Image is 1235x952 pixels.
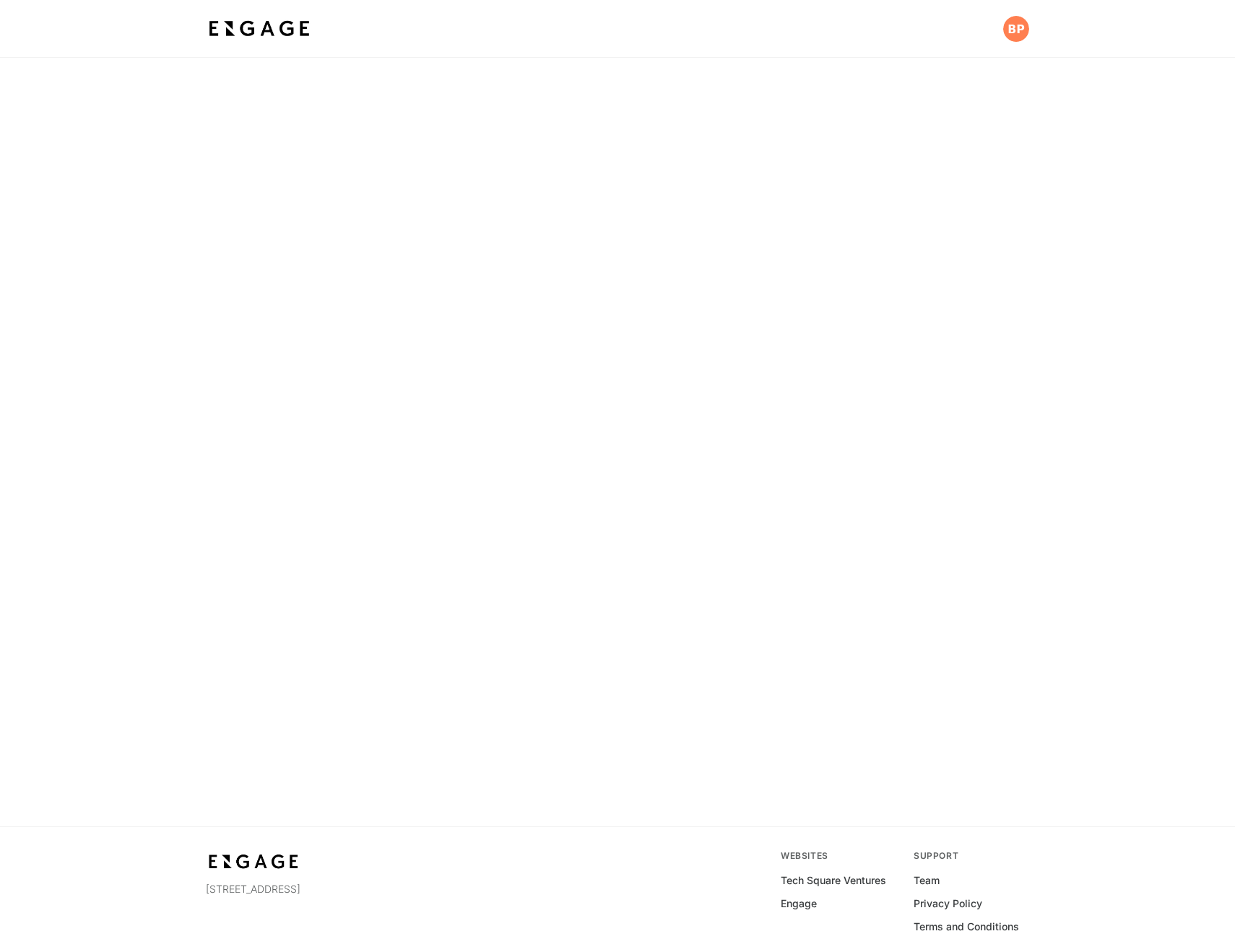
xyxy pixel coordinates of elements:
img: Profile picture of Billy Parry [1003,16,1029,42]
a: Instagram [252,914,264,925]
a: Tech Square Ventures [781,873,886,888]
button: Open profile menu [1003,16,1029,42]
a: Team [914,873,940,888]
a: LinkedIn [206,914,217,925]
a: Privacy Policy [914,896,982,911]
div: Websites [781,850,896,862]
img: bdf1fb74-1727-4ba0-a5bd-bc74ae9fc70b.jpeg [206,850,301,873]
img: bdf1fb74-1727-4ba0-a5bd-bc74ae9fc70b.jpeg [206,16,313,42]
a: Engage [781,896,817,911]
p: [STREET_ADDRESS] [206,882,456,896]
div: Support [914,850,1029,862]
a: X (Twitter) [229,914,240,925]
a: Terms and Conditions [914,919,1019,934]
ul: Social media [206,914,456,925]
